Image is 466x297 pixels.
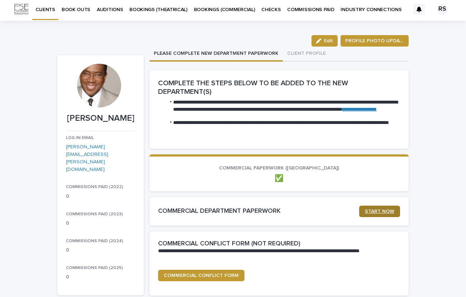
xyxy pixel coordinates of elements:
div: RS [437,4,448,15]
span: PROFILE PHOTO UPDATE [345,37,404,44]
button: PROFILE PHOTO UPDATE [341,35,409,47]
a: COMMERCIAL CONFLICT FORM [158,270,244,281]
p: 0 [66,220,135,227]
span: LOG-IN EMAIL [66,136,94,140]
span: COMMISSIONS PAID (2023) [66,212,123,216]
button: PLEASE COMPLETE NEW DEPARTMENT PAPERWORK [149,47,283,62]
span: COMMISSIONS PAID (2024) [66,239,123,243]
button: CLIENT PROFILE [283,47,330,62]
span: COMMISSIONS PAID (2025) [66,266,123,270]
h2: COMMERCIAL CONFLICT FORM (NOT REQUIRED) [158,240,300,248]
p: 0 [66,273,135,281]
p: ✅ [158,174,400,183]
span: Edit [324,38,333,43]
h2: COMPLETE THE STEPS BELOW TO BE ADDED TO THE NEW DEPARTMENT(S) [158,79,400,96]
p: [PERSON_NAME] [66,113,135,124]
a: START NOW [359,206,400,217]
span: COMMERCIAL PAPERWORK ([GEOGRAPHIC_DATA]) [219,166,339,171]
h2: COMMERCIAL DEPARTMENT PAPERWORK [158,207,359,215]
p: 0 [66,193,135,200]
p: 0 [66,246,135,254]
button: Edit [312,35,338,47]
a: [PERSON_NAME][EMAIL_ADDRESS][PERSON_NAME][DOMAIN_NAME] [66,144,108,172]
span: COMMISSIONS PAID (2022) [66,185,123,189]
span: COMMERCIAL CONFLICT FORM [164,273,239,278]
span: START NOW [365,209,394,214]
img: Km9EesSdRbS9ajqhBzyo [14,2,29,16]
